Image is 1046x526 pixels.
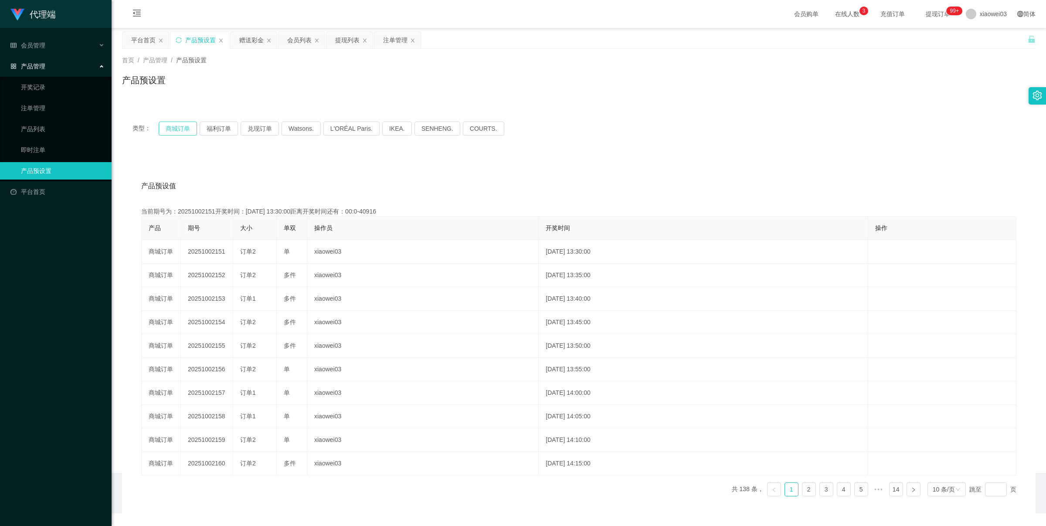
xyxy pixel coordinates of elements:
a: 4 [837,483,850,496]
li: 下一页 [907,482,920,496]
td: [DATE] 14:10:00 [539,428,868,452]
td: 商城订单 [142,264,181,287]
td: 20251002160 [181,452,233,475]
td: 商城订单 [142,287,181,311]
h1: 产品预设置 [122,74,166,87]
span: 订单2 [240,319,256,326]
td: xiaowei03 [307,452,539,475]
li: 3 [819,482,833,496]
li: 5 [854,482,868,496]
div: 会员列表 [287,32,312,48]
td: xiaowei03 [307,381,539,405]
div: 10 条/页 [933,483,955,496]
i: 图标: sync [176,37,182,43]
span: 操作 [875,224,887,231]
h1: 代理端 [30,0,56,28]
span: 多件 [284,342,296,349]
li: 1 [784,482,798,496]
span: 大小 [240,224,252,231]
span: 类型： [132,122,159,136]
i: 图标: right [911,487,916,492]
a: 产品预设置 [21,162,105,180]
span: / [171,57,173,64]
i: 图标: close [362,38,367,43]
button: L'ORÉAL Paris. [323,122,380,136]
li: 2 [802,482,816,496]
td: 20251002155 [181,334,233,358]
span: 提现订单 [921,11,954,17]
span: 订单2 [240,271,256,278]
td: xiaowei03 [307,405,539,428]
td: 商城订单 [142,311,181,334]
td: [DATE] 13:40:00 [539,287,868,311]
div: 平台首页 [131,32,156,48]
span: 订单1 [240,389,256,396]
td: [DATE] 13:50:00 [539,334,868,358]
div: 赠送彩金 [239,32,264,48]
a: 产品列表 [21,120,105,138]
td: xiaowei03 [307,428,539,452]
td: xiaowei03 [307,264,539,287]
span: 产品 [149,224,161,231]
sup: 1210 [947,7,962,15]
td: [DATE] 14:15:00 [539,452,868,475]
button: IKEA. [382,122,412,136]
td: 20251002157 [181,381,233,405]
td: 商城订单 [142,381,181,405]
span: 会员管理 [10,42,45,49]
td: xiaowei03 [307,358,539,381]
td: 商城订单 [142,240,181,264]
td: xiaowei03 [307,240,539,264]
td: 20251002152 [181,264,233,287]
span: 产品管理 [10,63,45,70]
td: 20251002156 [181,358,233,381]
td: [DATE] 13:55:00 [539,358,868,381]
td: xiaowei03 [307,311,539,334]
div: 跳至 页 [969,482,1016,496]
td: 商城订单 [142,428,181,452]
span: / [138,57,139,64]
i: 图标: close [314,38,319,43]
div: 2021 [119,494,1039,503]
a: 即时注单 [21,141,105,159]
span: 单 [284,366,290,373]
td: 商城订单 [142,358,181,381]
td: [DATE] 13:45:00 [539,311,868,334]
sup: 3 [859,7,868,15]
div: 提现列表 [335,32,360,48]
td: 商城订单 [142,405,181,428]
td: 20251002151 [181,240,233,264]
span: 产品预设值 [141,181,176,191]
i: 图标: setting [1032,91,1042,100]
a: 2 [802,483,815,496]
span: 订单2 [240,460,256,467]
a: 开奖记录 [21,78,105,96]
span: 订单2 [240,342,256,349]
td: [DATE] 14:05:00 [539,405,868,428]
span: 多件 [284,295,296,302]
div: 当前期号为：20251002151开奖时间：[DATE] 13:30:00距离开奖时间还有：00:0-40916 [141,207,1016,216]
td: 商城订单 [142,334,181,358]
a: 3 [820,483,833,496]
div: 注单管理 [383,32,408,48]
a: 图标: dashboard平台首页 [10,183,105,200]
i: 图标: down [955,487,961,493]
a: 1 [785,483,798,496]
span: 操作员 [314,224,333,231]
span: 订单2 [240,366,256,373]
i: 图标: close [158,38,163,43]
td: 商城订单 [142,452,181,475]
li: 向后 5 页 [872,482,886,496]
a: 注单管理 [21,99,105,117]
span: 多件 [284,271,296,278]
a: 代理端 [10,10,56,17]
li: 上一页 [767,482,781,496]
span: 单 [284,248,290,255]
button: 福利订单 [200,122,238,136]
button: Watsons. [282,122,321,136]
td: [DATE] 14:00:00 [539,381,868,405]
span: 单双 [284,224,296,231]
i: 图标: close [410,38,415,43]
a: 5 [855,483,868,496]
button: 商城订单 [159,122,197,136]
